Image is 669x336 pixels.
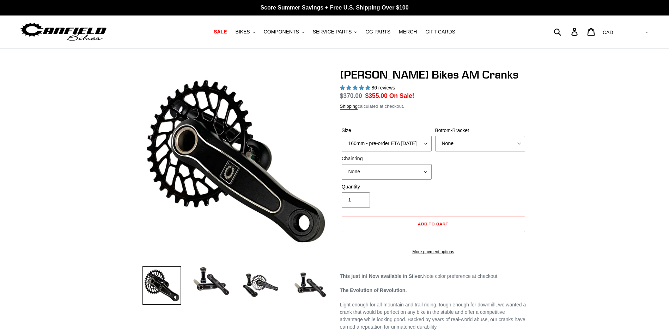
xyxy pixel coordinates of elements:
img: Load image into Gallery viewer, Canfield Bikes AM Cranks [241,266,280,305]
span: Add to cart [418,221,449,226]
img: Load image into Gallery viewer, Canfield Cranks [192,266,231,297]
span: On Sale! [389,91,414,100]
label: Size [342,127,432,134]
h1: [PERSON_NAME] Bikes AM Cranks [340,68,527,81]
button: COMPONENTS [260,27,308,37]
button: Add to cart [342,217,525,232]
p: Light enough for all-mountain and trail riding, tough enough for downhill, we wanted a crank that... [340,301,527,331]
img: Canfield Bikes [19,21,108,43]
img: Load image into Gallery viewer, CANFIELD-AM_DH-CRANKS [291,266,329,305]
strong: The Evolution of Revolution. [340,287,407,293]
span: MERCH [399,29,417,35]
label: Chainring [342,155,432,162]
span: GG PARTS [365,29,390,35]
label: Bottom-Bracket [435,127,525,134]
p: Note color preference at checkout. [340,273,527,280]
img: Load image into Gallery viewer, Canfield Bikes AM Cranks [142,266,181,305]
input: Search [558,24,576,39]
s: $370.00 [340,92,362,99]
a: Shipping [340,104,358,110]
a: GG PARTS [362,27,394,37]
span: 86 reviews [371,85,395,91]
button: SERVICE PARTS [309,27,360,37]
a: More payment options [342,249,525,255]
a: GIFT CARDS [422,27,459,37]
span: BIKES [235,29,250,35]
label: Quantity [342,183,432,191]
div: calculated at checkout. [340,103,527,110]
button: BIKES [232,27,259,37]
span: SALE [214,29,227,35]
span: $355.00 [365,92,388,99]
a: SALE [210,27,230,37]
span: 4.97 stars [340,85,372,91]
a: MERCH [395,27,420,37]
strong: This just in! Now available in Silver. [340,273,424,279]
span: SERVICE PARTS [313,29,352,35]
span: GIFT CARDS [425,29,455,35]
span: COMPONENTS [264,29,299,35]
